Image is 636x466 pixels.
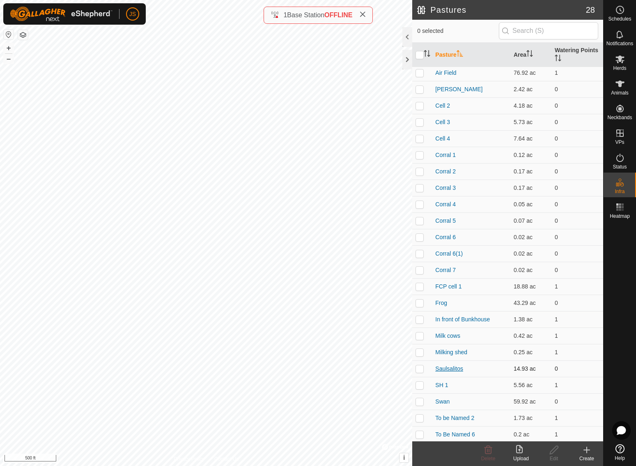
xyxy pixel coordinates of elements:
td: 0 [551,212,603,229]
a: Cell 4 [435,135,450,142]
span: Delete [481,456,496,461]
td: 0.25 ac [510,344,551,360]
a: Corral 1 [435,152,456,158]
a: Contact Us [214,455,239,463]
td: 1 [551,65,603,81]
span: Infra [615,189,625,194]
a: Milking shed [435,349,467,355]
td: 0 [551,393,603,410]
a: Corral 6 [435,234,456,240]
a: Corral 4 [435,201,456,208]
a: Corral 5 [435,217,456,224]
a: Corral 6(1) [435,250,463,257]
td: 1 [551,328,603,344]
td: 2.42 ac [510,81,551,97]
span: OFFLINE [324,12,352,18]
span: Notifications [606,41,633,46]
td: 5.56 ac [510,377,551,393]
td: 0.42 ac [510,328,551,344]
td: 7.64 ac [510,130,551,147]
p-sorticon: Activate to sort [555,56,561,62]
td: 76.92 ac [510,65,551,81]
td: 1 [551,377,603,393]
a: Help [604,441,636,464]
span: Status [613,164,627,169]
button: Map Layers [18,30,28,40]
a: Cell 2 [435,102,450,109]
span: VPs [615,140,624,145]
span: Help [615,456,625,461]
input: Search (S) [499,22,598,39]
span: Herds [613,66,626,71]
td: 0 [551,229,603,245]
td: 0.07 ac [510,212,551,229]
button: – [4,54,14,64]
td: 0.02 ac [510,262,551,278]
div: Create [570,455,603,462]
td: 0.17 ac [510,163,551,180]
span: 1 [283,12,287,18]
a: FCP cell 1 [435,283,462,290]
button: i [400,453,409,462]
td: 0 [551,180,603,196]
td: 0.17 ac [510,180,551,196]
a: Corral 3 [435,185,456,191]
a: Milk cows [435,332,460,339]
a: Swan [435,398,450,405]
button: + [4,43,14,53]
a: Frog [435,300,447,306]
a: [PERSON_NAME] [435,86,482,92]
td: 0.12 ac [510,147,551,163]
h2: Pastures [417,5,585,15]
a: In front of Bunkhouse [435,316,490,323]
span: Heatmap [610,214,630,219]
a: Air Field [435,69,456,76]
a: Corral 7 [435,267,456,273]
div: Upload [505,455,537,462]
a: Corral 2 [435,168,456,175]
span: 28 [586,4,595,16]
td: 5.73 ac [510,114,551,130]
td: 0 [551,147,603,163]
td: 0 [551,97,603,114]
td: 0 [551,196,603,212]
td: 0.02 ac [510,245,551,262]
td: 0 [551,245,603,262]
td: 18.88 ac [510,278,551,295]
td: 1.73 ac [510,410,551,426]
a: To Be Named 6 [435,431,475,438]
a: To be Named 2 [435,415,474,421]
td: 0 [551,130,603,147]
a: SH 1 [435,382,448,388]
td: 59.92 ac [510,393,551,410]
span: Animals [611,90,629,95]
th: Pasture [432,43,510,67]
span: Neckbands [607,115,632,120]
td: 0 [551,81,603,97]
td: 0.02 ac [510,229,551,245]
td: 1.38 ac [510,311,551,328]
td: 1 [551,410,603,426]
td: 14.93 ac [510,360,551,377]
td: 0 [551,114,603,130]
a: Privacy Policy [174,455,204,463]
td: 0.05 ac [510,196,551,212]
td: 1 [551,278,603,295]
td: 4.18 ac [510,97,551,114]
th: Area [510,43,551,67]
td: 1 [551,426,603,443]
p-sorticon: Activate to sort [526,51,533,58]
span: JS [129,10,136,18]
td: 0.2 ac [510,426,551,443]
td: 1 [551,311,603,328]
td: 1 [551,344,603,360]
td: 43.29 ac [510,295,551,311]
th: Watering Points [551,43,603,67]
img: Gallagher Logo [10,7,113,21]
a: Cell 3 [435,119,450,125]
p-sorticon: Activate to sort [457,51,463,58]
span: 0 selected [417,27,499,35]
a: Saulsalitos [435,365,463,372]
td: 0 [551,262,603,278]
p-sorticon: Activate to sort [424,51,430,58]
